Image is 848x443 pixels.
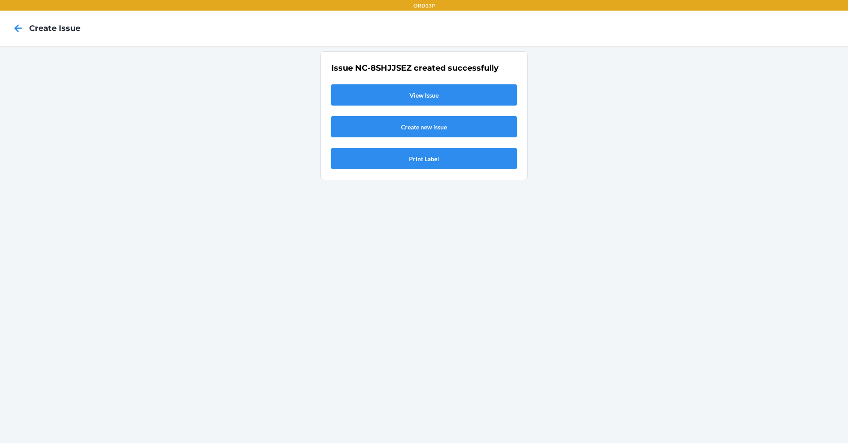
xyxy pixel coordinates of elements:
button: Print Label [331,148,517,169]
a: Create new issue [331,116,517,137]
a: View Issue [331,84,517,106]
h4: Create Issue [29,23,80,34]
p: ORD13P [413,2,435,10]
h2: Issue NC-8SHJJSEZ created successfully [331,62,517,74]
